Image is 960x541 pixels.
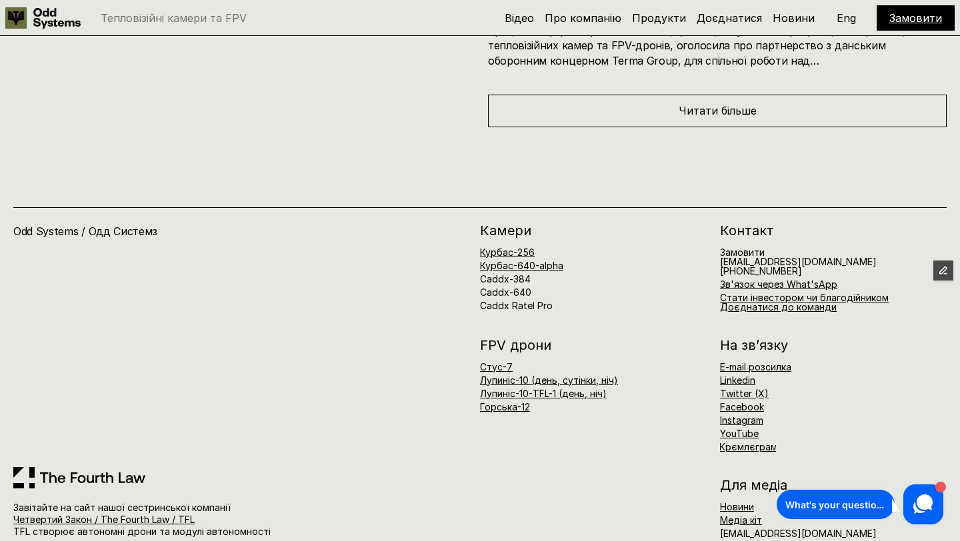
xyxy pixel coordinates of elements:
h6: [EMAIL_ADDRESS][DOMAIN_NAME] [720,529,877,538]
a: Стус-7 [480,361,513,372]
a: Четвертий Закон / The Fourth Law / TFL [13,514,195,525]
button: Edit Framer Content [933,261,953,280]
a: Крємлєграм [719,441,777,452]
a: Новини [720,501,754,512]
a: Стати інвестором чи благодійником [720,292,889,303]
a: Зв'язок через What'sApp [720,278,837,290]
span: Читати більше [679,104,757,117]
a: Замовити [720,247,765,258]
a: Медіа кіт [720,514,762,526]
a: Доєднатися до команди [720,301,837,312]
a: Caddx-384 [480,273,531,284]
p: Eng [837,13,856,23]
a: Продукти [632,11,686,25]
a: YouTube [720,428,759,439]
h2: Контакт [720,224,947,237]
a: Горська-12 [480,401,530,412]
a: E-mail розсилка [720,361,791,372]
span: [PHONE_NUMBER] [720,265,802,276]
a: Caddx Ratel Pro [480,300,553,311]
h6: [EMAIL_ADDRESS][DOMAIN_NAME] [720,248,877,276]
h2: Камери [480,224,707,237]
a: Лупиніс-10 (день, сутінки, ніч) [480,374,618,386]
a: Новини [773,11,815,25]
a: Відео [505,11,534,25]
a: Замовити [889,11,942,25]
iframe: HelpCrunch [773,481,947,528]
a: Про компанію [545,11,621,25]
h2: На зв’язку [720,338,788,352]
a: Instagram [720,414,763,426]
p: Тепловізійні камери та FPV [101,13,247,23]
a: Twitter (X) [720,388,769,399]
h2: Для медіа [720,478,947,492]
a: Linkedin [720,374,755,386]
a: Доєднатися [697,11,762,25]
h4: Odd Systems / Одд Системз [13,224,316,239]
a: Caddx-640 [480,286,531,298]
a: Курбас-640-alpha [480,260,563,271]
a: Facebook [720,401,764,412]
h2: FPV дрони [480,338,707,352]
a: Лупиніс-10-TFL-1 (день, ніч) [480,388,607,399]
p: Завітайте на сайт нашої сестринської компанії TFL створює автономні дрони та модулі автономності [13,502,363,538]
a: Курбас-256 [480,247,535,258]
